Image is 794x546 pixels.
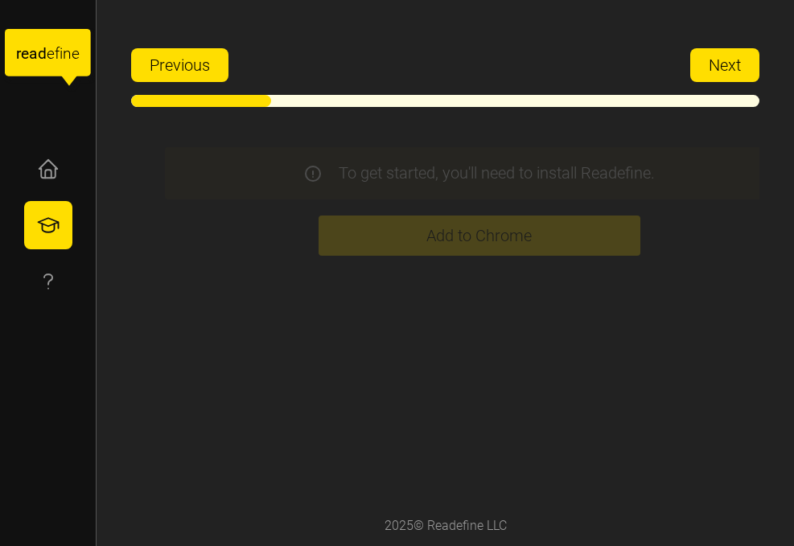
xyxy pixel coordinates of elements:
[60,44,63,63] tspan: i
[64,44,72,63] tspan: n
[376,508,515,544] div: 2025 © Readefine LLC
[426,216,532,255] span: Add to Chrome
[29,44,37,63] tspan: a
[709,49,741,81] span: Next
[16,44,22,63] tspan: r
[690,48,759,82] button: Next
[319,216,640,256] a: Add to Chrome
[47,44,55,63] tspan: e
[72,44,80,63] tspan: e
[5,13,91,101] a: readefine
[339,161,655,186] p: To get started, you'll need to install Readefine.
[21,44,29,63] tspan: e
[150,49,210,81] span: Previous
[55,44,60,63] tspan: f
[131,48,228,82] button: Previous
[38,44,47,63] tspan: d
